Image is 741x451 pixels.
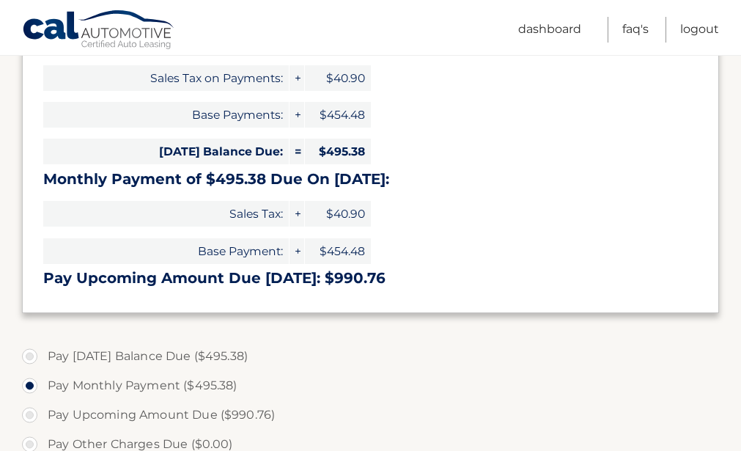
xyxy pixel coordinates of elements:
span: Base Payment: [43,238,289,264]
span: $454.48 [305,102,371,128]
span: $40.90 [305,65,371,91]
span: $40.90 [305,201,371,227]
label: Pay Monthly Payment ($495.38) [22,371,719,400]
h3: Monthly Payment of $495.38 Due On [DATE]: [43,170,698,188]
span: Sales Tax: [43,201,289,227]
span: + [290,102,304,128]
label: Pay [DATE] Balance Due ($495.38) [22,342,719,371]
span: $454.48 [305,238,371,264]
a: Dashboard [518,17,581,43]
span: Base Payments: [43,102,289,128]
span: + [290,201,304,227]
a: Logout [680,17,719,43]
span: $495.38 [305,139,371,164]
span: [DATE] Balance Due: [43,139,289,164]
span: Sales Tax on Payments: [43,65,289,91]
label: Pay Upcoming Amount Due ($990.76) [22,400,719,430]
h3: Pay Upcoming Amount Due [DATE]: $990.76 [43,269,698,287]
span: = [290,139,304,164]
a: Cal Automotive [22,10,176,52]
a: FAQ's [622,17,649,43]
span: + [290,238,304,264]
span: + [290,65,304,91]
